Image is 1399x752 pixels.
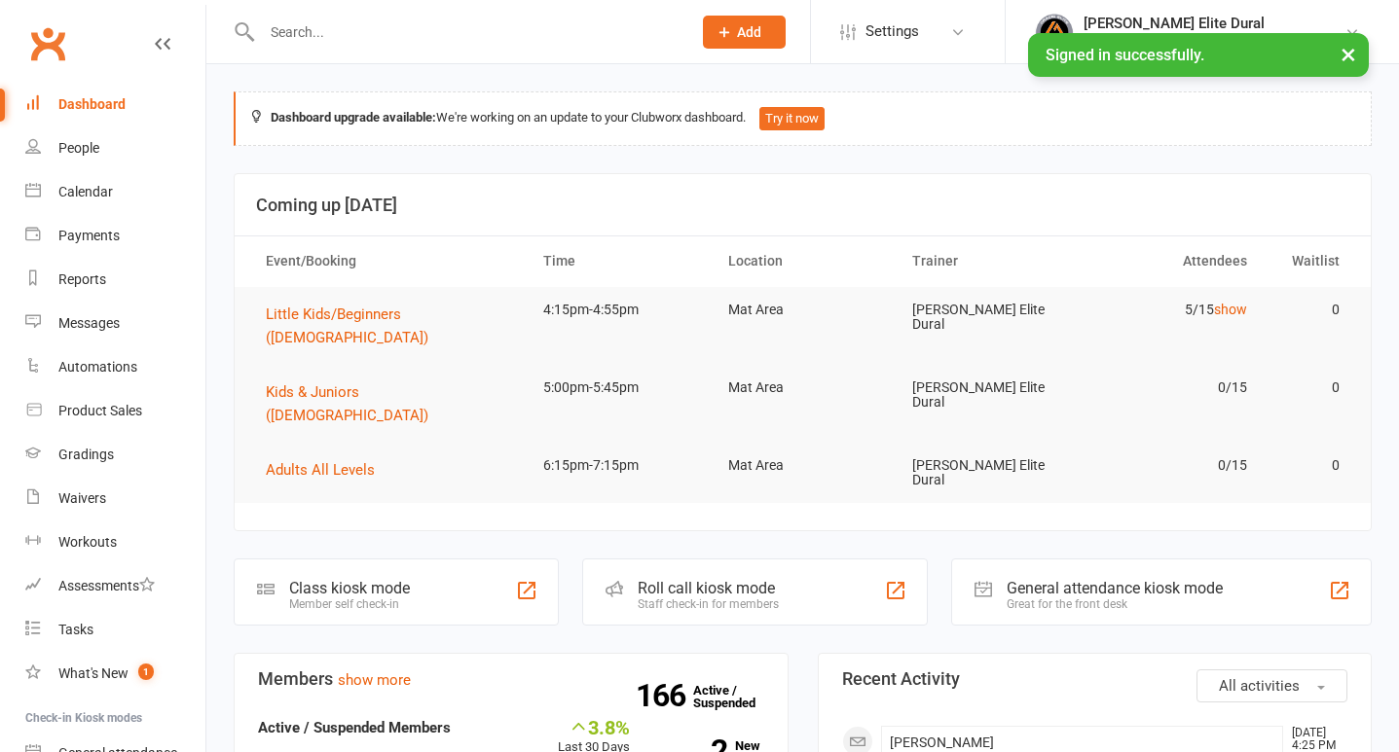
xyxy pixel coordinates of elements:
div: [PERSON_NAME] Elite Jiu [PERSON_NAME] [1084,32,1344,50]
td: 5:00pm-5:45pm [526,365,711,411]
span: Settings [865,10,919,54]
a: Reports [25,258,205,302]
td: 0 [1265,443,1357,488]
a: Product Sales [25,389,205,433]
td: Mat Area [711,287,896,333]
a: People [25,126,205,170]
div: Roll call kiosk mode [638,579,779,597]
a: Calendar [25,170,205,214]
div: Calendar [58,184,113,199]
div: Gradings [58,447,114,462]
div: Automations [58,359,137,375]
a: Tasks [25,608,205,652]
div: 3.8% [558,716,630,737]
div: Reports [58,271,106,287]
a: Dashboard [25,83,205,126]
span: 1 [138,663,154,680]
button: × [1331,33,1366,75]
button: Add [703,16,786,49]
a: Waivers [25,477,205,520]
td: Mat Area [711,365,896,411]
div: Member self check-in [289,597,410,611]
button: Kids & Juniors ([DEMOGRAPHIC_DATA]) [266,380,508,427]
input: Search... [256,18,678,46]
button: Try it now [759,107,825,130]
span: Adults All Levels [266,461,375,479]
strong: 166 [636,681,693,710]
td: 0/15 [1080,443,1265,488]
span: Add [737,24,761,40]
div: Staff check-in for members [638,597,779,611]
a: What's New1 [25,652,205,696]
strong: Dashboard upgrade available: [271,110,436,125]
div: Product Sales [58,403,142,418]
th: Attendees [1080,236,1265,286]
td: 5/15 [1080,287,1265,333]
div: Waivers [58,490,106,506]
span: Signed in successfully. [1046,46,1204,64]
td: 4:15pm-4:55pm [526,287,711,333]
td: 0 [1265,287,1357,333]
a: Gradings [25,433,205,477]
div: Assessments [58,578,155,593]
button: All activities [1197,669,1347,702]
div: Tasks [58,622,93,637]
th: Event/Booking [248,236,526,286]
a: Messages [25,302,205,345]
th: Location [711,236,896,286]
div: What's New [58,665,129,681]
a: show more [338,671,411,689]
div: Dashboard [58,96,126,112]
td: 0/15 [1080,365,1265,411]
td: Mat Area [711,443,896,488]
div: People [58,140,99,156]
div: General attendance kiosk mode [1007,579,1223,597]
span: Kids & Juniors ([DEMOGRAPHIC_DATA]) [266,383,428,424]
th: Trainer [895,236,1080,286]
td: [PERSON_NAME] Elite Dural [895,287,1080,348]
th: Waitlist [1265,236,1357,286]
span: [PERSON_NAME] [890,734,994,750]
div: Great for the front desk [1007,597,1223,611]
strong: Active / Suspended Members [258,719,451,736]
a: 166Active / Suspended [693,669,779,724]
img: thumb_image1702864552.png [1035,13,1074,52]
div: Workouts [58,534,117,550]
a: Workouts [25,520,205,564]
a: show [1214,302,1247,317]
span: Little Kids/Beginners ([DEMOGRAPHIC_DATA]) [266,305,428,346]
button: Adults All Levels [266,458,388,482]
h3: Recent Activity [842,669,1348,689]
div: We're working on an update to your Clubworx dashboard. [234,91,1372,146]
th: Time [526,236,711,286]
a: Automations [25,345,205,389]
h3: Coming up [DATE] [256,196,1349,215]
div: [PERSON_NAME] Elite Dural [1084,15,1344,32]
td: [PERSON_NAME] Elite Dural [895,443,1080,504]
td: [PERSON_NAME] Elite Dural [895,365,1080,426]
span: All activities [1219,677,1300,695]
a: Clubworx [23,19,72,68]
div: Class kiosk mode [289,579,410,597]
button: Little Kids/Beginners ([DEMOGRAPHIC_DATA]) [266,303,508,349]
a: Assessments [25,564,205,608]
time: [DATE] 4:25 PM [1282,727,1346,752]
td: 6:15pm-7:15pm [526,443,711,488]
h3: Members [258,669,764,689]
td: 0 [1265,365,1357,411]
div: Payments [58,228,120,243]
div: Messages [58,315,120,331]
a: Payments [25,214,205,258]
